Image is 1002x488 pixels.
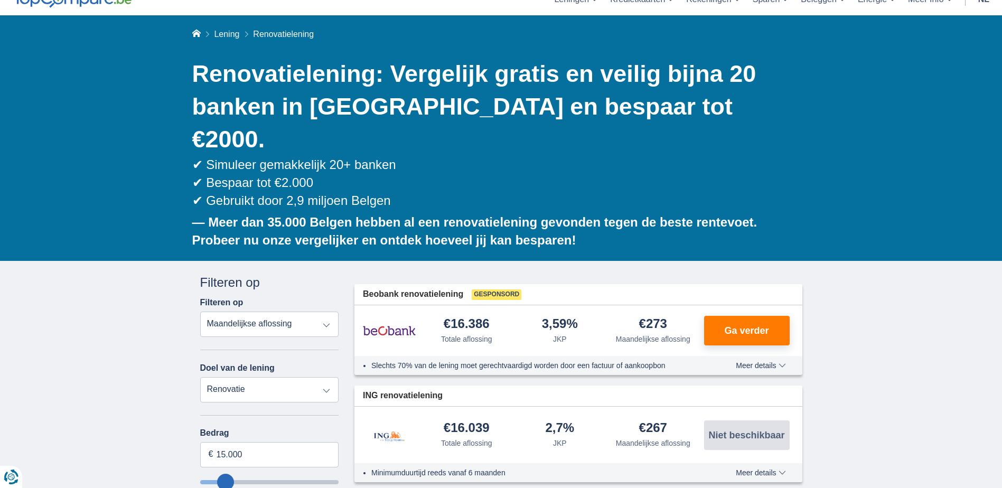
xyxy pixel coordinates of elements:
div: Totale aflossing [441,334,492,344]
div: Totale aflossing [441,438,492,448]
span: Meer details [736,469,785,476]
div: €16.039 [444,421,490,436]
div: ✔ Simuleer gemakkelijk 20+ banken ✔ Bespaar tot €2.000 ✔ Gebruikt door 2,9 miljoen Belgen [192,156,802,210]
div: Filteren op [200,274,339,292]
label: Bedrag [200,428,339,438]
li: Minimumduurtijd reeds vanaf 6 maanden [371,467,697,478]
input: wantToBorrow [200,480,339,484]
div: Maandelijkse aflossing [616,334,690,344]
button: Niet beschikbaar [704,420,790,450]
div: 2,7% [545,421,574,436]
b: — Meer dan 35.000 Belgen hebben al een renovatielening gevonden tegen de beste rentevoet. Probeer... [192,215,757,247]
label: Filteren op [200,298,244,307]
div: €267 [639,421,667,436]
span: ING renovatielening [363,390,443,402]
a: Home [192,30,201,39]
button: Meer details [728,361,793,370]
div: €16.386 [444,317,490,332]
div: 3,59% [542,317,578,332]
span: Meer details [736,362,785,369]
h1: Renovatielening: Vergelijk gratis en veilig bijna 20 banken in [GEOGRAPHIC_DATA] en bespaar tot €... [192,58,802,156]
span: Ga verder [724,326,769,335]
div: Maandelijkse aflossing [616,438,690,448]
div: JKP [553,438,567,448]
label: Doel van de lening [200,363,275,373]
span: Renovatielening [253,30,314,39]
button: Ga verder [704,316,790,345]
span: Beobank renovatielening [363,288,463,301]
span: € [209,448,213,461]
img: product.pl.alt Beobank [363,317,416,344]
div: €273 [639,317,667,332]
span: Gesponsord [472,289,521,300]
div: JKP [553,334,567,344]
img: product.pl.alt ING [363,417,416,453]
button: Meer details [728,468,793,477]
span: Niet beschikbaar [708,430,784,440]
a: Lening [214,30,239,39]
li: Slechts 70% van de lening moet gerechtvaardigd worden door een factuur of aankoopbon [371,360,697,371]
